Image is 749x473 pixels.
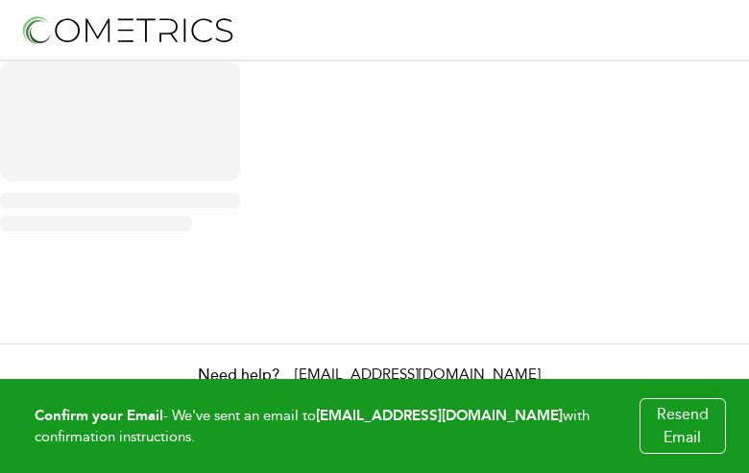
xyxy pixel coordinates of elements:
a: Resend Email [640,398,727,454]
b: [EMAIL_ADDRESS][DOMAIN_NAME] [316,407,563,424]
p: - We've sent an email to with confirmation instructions. [35,405,628,448]
a: [EMAIL_ADDRESS][DOMAIN_NAME] [295,366,541,383]
h3: Need help? [198,364,279,387]
img: logo-refresh-RPX2ODFg.svg [19,12,235,48]
b: Confirm your Email [35,407,163,424]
